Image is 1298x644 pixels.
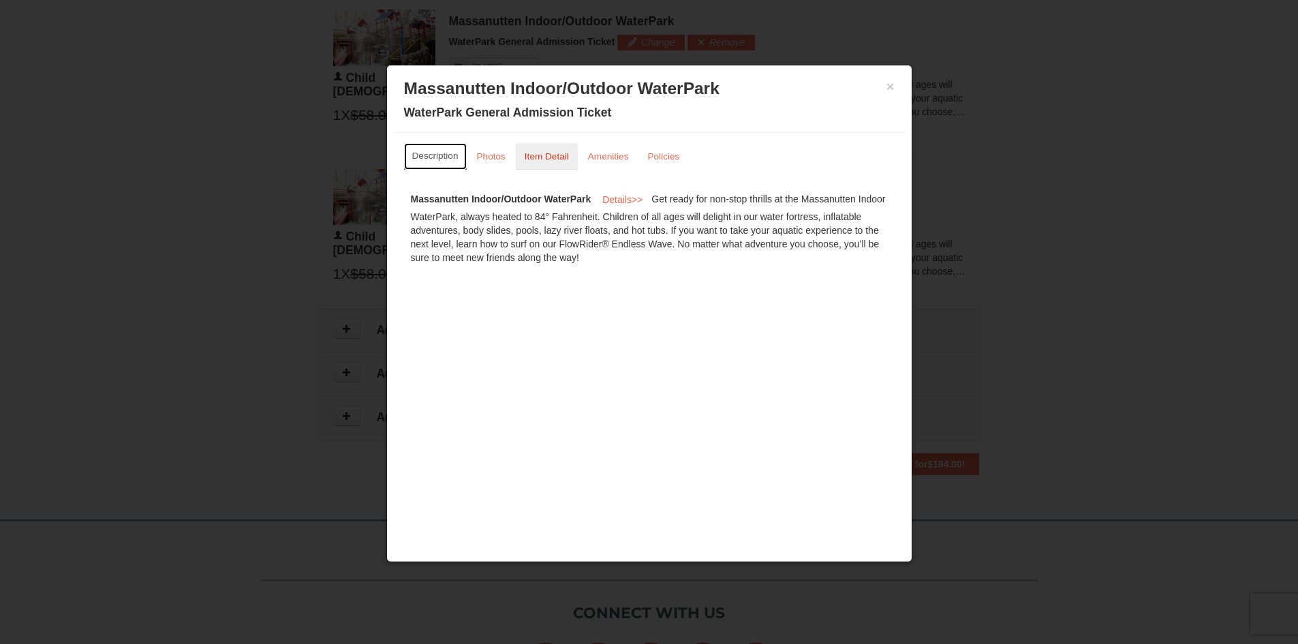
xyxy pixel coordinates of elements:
small: Amenities [588,151,629,162]
a: Amenities [579,143,638,170]
span: Details [602,194,632,205]
small: Photos [477,151,506,162]
a: Item Detail [516,143,578,170]
button: × [886,80,895,93]
a: Description [404,143,467,170]
strong: Massanutten Indoor/Outdoor WaterPark [411,193,591,204]
small: Item Detail [525,151,569,162]
a: Photos [468,143,514,170]
h3: Massanutten Indoor/Outdoor WaterPark [404,78,895,99]
a: Policies [638,143,688,170]
small: Description [412,151,459,161]
h4: WaterPark General Admission Ticket [404,106,895,119]
small: Policies [647,151,679,162]
div: Get ready for non-stop thrills at the Massanutten Indoor WaterPark, always heated to 84° Fahrenhe... [404,183,895,271]
button: Details>> [593,189,651,210]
